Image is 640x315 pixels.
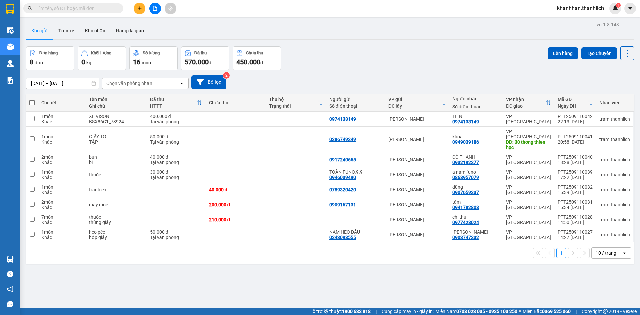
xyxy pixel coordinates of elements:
[41,139,82,145] div: Khác
[506,169,551,180] div: VP [GEOGRAPHIC_DATA]
[452,214,499,220] div: chị thu
[576,308,577,315] span: |
[523,308,571,315] span: Miền Bắc
[209,100,263,105] div: Chưa thu
[26,46,74,70] button: Đơn hàng8đơn
[150,114,202,119] div: 400.000 đ
[7,77,14,84] img: solution-icon
[30,58,33,66] span: 8
[150,235,202,240] div: Tại văn phòng
[506,103,546,109] div: ĐC giao
[153,6,157,11] span: file-add
[150,160,202,165] div: Tại văn phòng
[41,229,82,235] div: 1 món
[558,199,593,205] div: PTT2509110031
[452,134,499,139] div: khoa
[388,103,440,109] div: ĐC lấy
[599,116,630,122] div: tram.thanhlich
[41,235,82,240] div: Khác
[558,229,593,235] div: PTT2509110027
[41,184,82,190] div: 1 món
[617,3,619,8] span: 1
[506,184,551,195] div: VP [GEOGRAPHIC_DATA]
[452,96,499,101] div: Người nhận
[223,72,230,79] sup: 2
[86,60,91,65] span: kg
[506,154,551,165] div: VP [GEOGRAPHIC_DATA]
[41,169,82,175] div: 1 món
[89,187,143,192] div: tranh cát
[624,3,636,14] button: caret-down
[266,94,326,112] th: Toggle SortBy
[452,184,499,190] div: dũng
[548,47,578,59] button: Lên hàng
[452,199,499,205] div: tám
[452,104,499,109] div: Số điện thoại
[506,97,546,102] div: VP nhận
[558,139,593,145] div: 20:58 [DATE]
[506,214,551,225] div: VP [GEOGRAPHIC_DATA]
[150,154,202,160] div: 40.000 đ
[168,6,173,11] span: aim
[150,97,197,102] div: Đã thu
[39,51,58,55] div: Đơn hàng
[150,134,202,139] div: 50.000 đ
[41,220,82,225] div: Khác
[260,60,263,65] span: đ
[596,250,616,256] div: 10 / trang
[558,235,593,240] div: 14:27 [DATE]
[452,205,479,210] div: 0941782808
[91,51,111,55] div: Khối lượng
[41,160,82,165] div: Khác
[41,175,82,180] div: Khác
[388,137,446,142] div: [PERSON_NAME]
[506,114,551,124] div: VP [GEOGRAPHIC_DATA]
[41,214,82,220] div: 7 món
[89,114,143,124] div: XE VISON BSX86C1_73924
[53,23,80,39] button: Trên xe
[106,80,152,87] div: Chọn văn phòng nhận
[558,205,593,210] div: 15:34 [DATE]
[552,4,609,12] span: khanhhan.thanhlich
[452,175,479,180] div: 0868957079
[7,27,14,34] img: warehouse-icon
[181,46,229,70] button: Đã thu570.000đ
[506,229,551,240] div: VP [GEOGRAPHIC_DATA]
[558,190,593,195] div: 15:39 [DATE]
[89,202,143,207] div: máy móc
[627,5,633,11] span: caret-down
[376,308,377,315] span: |
[150,103,197,109] div: HTTT
[89,235,143,240] div: hộp giấy
[7,60,14,67] img: warehouse-icon
[506,199,551,210] div: VP [GEOGRAPHIC_DATA]
[558,119,593,124] div: 22:13 [DATE]
[246,51,263,55] div: Chưa thu
[599,187,630,192] div: tram.thanhlich
[150,139,202,145] div: Tại văn phòng
[179,81,184,86] svg: open
[388,217,446,222] div: [PERSON_NAME]
[7,271,13,277] span: question-circle
[143,51,160,55] div: Số lượng
[603,309,608,314] span: copyright
[599,100,630,105] div: Nhân viên
[503,94,554,112] th: Toggle SortBy
[329,157,356,162] div: 0917240655
[81,58,85,66] span: 0
[7,286,13,292] span: notification
[165,3,176,14] button: aim
[41,119,82,124] div: Khác
[329,137,356,142] div: 0386749249
[209,217,263,222] div: 210.000 đ
[78,46,126,70] button: Khối lượng0kg
[89,154,143,160] div: bún
[7,301,13,307] span: message
[506,139,551,150] div: DĐ: 30 thong thien học
[41,190,82,195] div: Khác
[597,21,619,28] div: ver 1.8.143
[452,119,479,124] div: 0974133149
[558,214,593,220] div: PTT2509110028
[558,175,593,180] div: 17:22 [DATE]
[209,202,263,207] div: 200.000 đ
